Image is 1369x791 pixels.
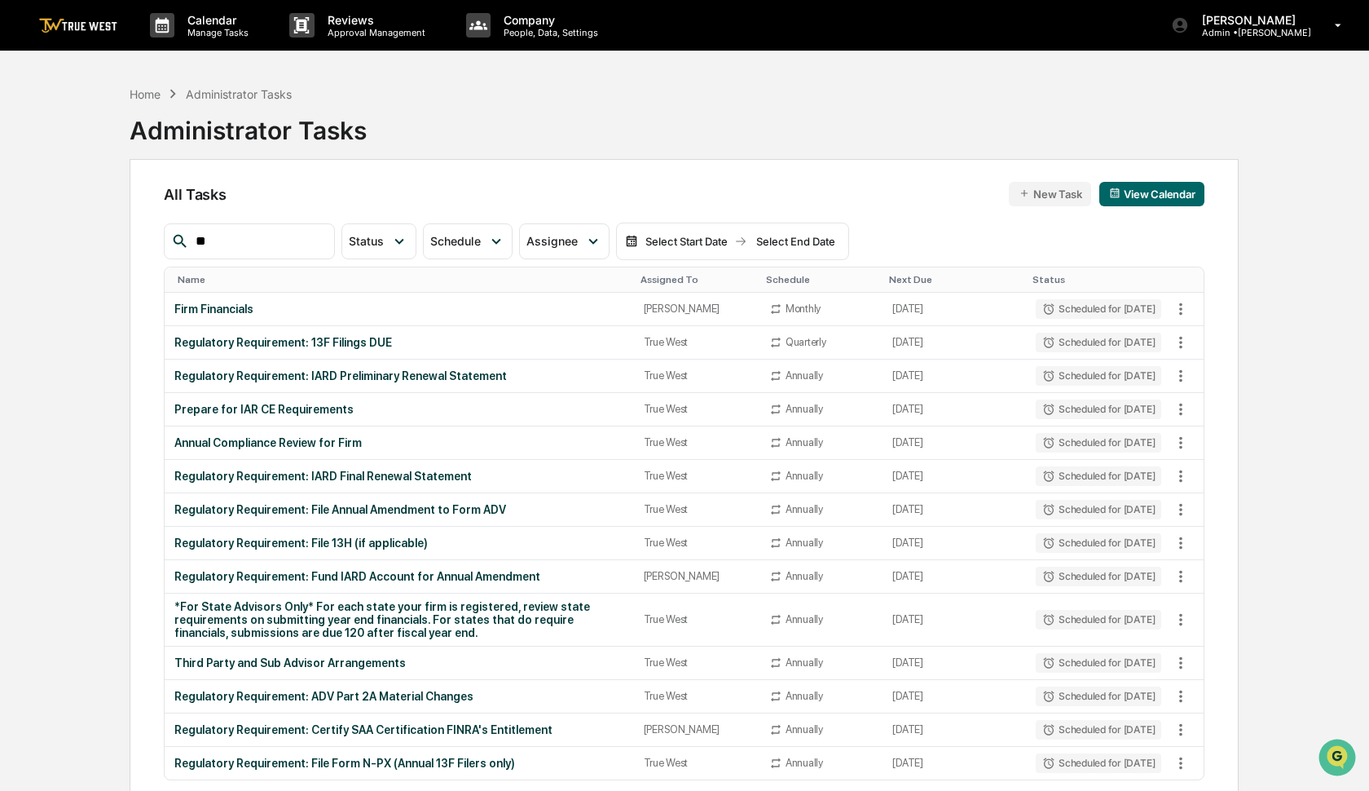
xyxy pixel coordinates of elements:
div: True West [644,369,750,382]
div: Start new chat [55,125,267,141]
div: Annual Compliance Review for Firm [174,436,623,449]
td: [DATE] [883,747,1026,780]
a: 🔎Data Lookup [10,230,109,259]
div: Toggle SortBy [640,274,753,285]
td: [DATE] [883,647,1026,680]
div: Scheduled for [DATE] [1036,400,1161,419]
p: Calendar [174,13,257,27]
button: View Calendar [1099,182,1204,206]
div: True West [644,403,750,415]
div: Regulatory Requirement: IARD Final Renewal Statement [174,470,623,483]
div: Regulatory Requirement: File 13H (if applicable) [174,537,623,550]
div: Scheduled for [DATE] [1036,533,1161,553]
div: Home [130,87,161,101]
a: 🗄️Attestations [112,199,209,228]
img: calendar [1109,188,1120,199]
span: Data Lookup [33,236,103,253]
div: 🗄️ [118,207,131,220]
td: [DATE] [883,393,1026,426]
div: True West [644,537,750,549]
div: Third Party and Sub Advisor Arrangements [174,656,623,669]
div: True West [644,656,750,669]
div: Scheduled for [DATE] [1036,333,1161,352]
div: Monthly [786,303,821,315]
p: Manage Tasks [174,27,257,38]
td: [DATE] [883,493,1026,527]
div: Annually [786,723,823,736]
div: [PERSON_NAME] [644,723,750,736]
img: logo [39,18,117,33]
div: Scheduled for [DATE] [1036,433,1161,453]
div: Annually [786,436,823,449]
div: Annually [786,369,823,382]
div: Scheduled for [DATE] [1036,567,1161,586]
div: Select End Date [751,235,840,248]
div: Regulatory Requirement: IARD Preliminary Renewal Statement [174,369,623,382]
div: True West [644,503,750,515]
div: Quarterly [786,336,826,348]
div: Regulatory Requirement: File Annual Amendment to Form ADV [174,503,623,516]
div: [PERSON_NAME] [644,570,750,582]
div: We're available if you need us! [55,141,206,154]
span: All Tasks [164,186,226,203]
div: 🔎 [16,238,29,251]
span: Attestations [134,205,202,222]
img: 1746055101610-c473b297-6a78-478c-a979-82029cc54cd1 [16,125,46,154]
p: Company [491,13,606,27]
div: Annually [786,537,823,549]
td: [DATE] [883,326,1026,360]
div: Toggle SortBy [178,274,627,285]
div: Scheduled for [DATE] [1036,500,1161,519]
div: Toggle SortBy [889,274,1019,285]
p: [PERSON_NAME] [1189,13,1311,27]
img: calendar [625,235,638,248]
div: Annually [786,570,823,582]
a: 🖐️Preclearance [10,199,112,228]
div: Select Start Date [641,235,731,248]
div: Annually [786,403,823,415]
p: Admin • [PERSON_NAME] [1189,27,1311,38]
div: Regulatory Requirement: Certify SAA Certification FINRA's Entitlement [174,723,623,736]
div: Scheduled for [DATE] [1036,653,1161,673]
div: Regulatory Requirement: 13F Filings DUE [174,336,623,349]
a: Powered byPylon [115,276,197,289]
div: True West [644,757,750,769]
span: Schedule [430,234,481,248]
span: Assignee [526,234,578,248]
div: True West [644,613,750,625]
div: Firm Financials [174,303,623,316]
div: 🖐️ [16,207,29,220]
td: [DATE] [883,594,1026,647]
div: Toggle SortBy [766,274,876,285]
td: [DATE] [883,680,1026,714]
iframe: Open customer support [1317,737,1361,781]
button: Start new chat [277,130,297,149]
span: Pylon [162,276,197,289]
td: [DATE] [883,293,1026,326]
div: True West [644,470,750,482]
div: Scheduled for [DATE] [1036,687,1161,706]
div: Annually [786,757,823,769]
span: Preclearance [33,205,105,222]
div: Annually [786,613,823,625]
div: Toggle SortBy [1171,274,1204,285]
td: [DATE] [883,560,1026,594]
td: [DATE] [883,527,1026,560]
div: True West [644,336,750,348]
div: Scheduled for [DATE] [1036,299,1161,319]
div: Regulatory Requirement: File Form N-PX (Annual 13F Filers only) [174,757,623,770]
img: arrow right [734,235,747,248]
div: Scheduled for [DATE] [1036,466,1161,486]
div: Annually [786,690,823,702]
span: Status [349,234,384,248]
div: Prepare for IAR CE Requirements [174,403,623,416]
div: Administrator Tasks [186,87,292,101]
div: Scheduled for [DATE] [1036,753,1161,773]
button: New Task [1009,182,1091,206]
div: Regulatory Requirement: ADV Part 2A Material Changes [174,690,623,703]
td: [DATE] [883,460,1026,493]
p: Approval Management [315,27,434,38]
td: [DATE] [883,360,1026,393]
div: *For State Advisors Only* For each state your firm is registered, review state requirements on su... [174,600,623,639]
